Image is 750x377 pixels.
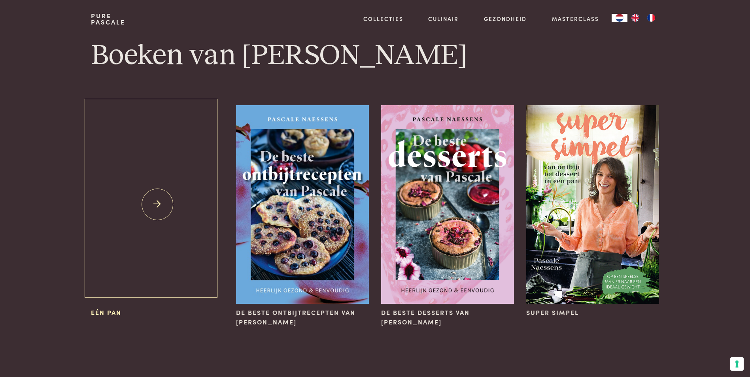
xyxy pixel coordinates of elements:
[381,105,514,304] img: De beste desserts van Pascale
[643,14,659,22] a: FR
[91,38,659,74] h1: Boeken van [PERSON_NAME]
[526,105,659,317] a: Super Simpel Super Simpel
[612,14,659,22] aside: Language selected: Nederlands
[484,15,527,23] a: Gezondheid
[612,14,627,22] a: NL
[428,15,459,23] a: Culinair
[91,308,121,317] span: Eén pan
[91,13,125,25] a: PurePascale
[526,308,579,317] span: Super Simpel
[381,308,514,327] span: De beste desserts van [PERSON_NAME]
[91,105,223,317] a: Eén pan Eén pan
[381,105,514,327] a: De beste desserts van Pascale De beste desserts van [PERSON_NAME]
[612,14,627,22] div: Language
[552,15,599,23] a: Masterclass
[236,105,368,327] a: De beste ontbijtrecepten van Pascale De beste ontbijtrecepten van [PERSON_NAME]
[363,15,403,23] a: Collecties
[627,14,659,22] ul: Language list
[730,357,744,371] button: Uw voorkeuren voor toestemming voor trackingtechnologieën
[236,105,368,304] img: De beste ontbijtrecepten van Pascale
[627,14,643,22] a: EN
[236,308,368,327] span: De beste ontbijtrecepten van [PERSON_NAME]
[526,105,659,304] img: Super Simpel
